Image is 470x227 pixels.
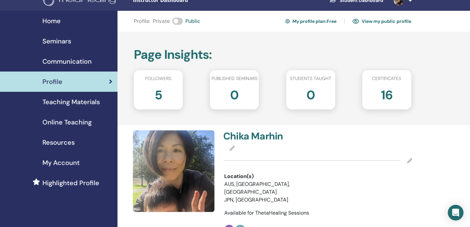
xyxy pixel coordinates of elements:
[133,130,214,212] img: default.jpg
[145,75,171,82] span: Followers
[223,130,314,142] h4: Chika Marhin
[211,75,258,82] span: Published seminars
[185,17,200,25] span: Public
[42,57,92,66] span: Communication
[153,17,170,25] span: Private
[42,117,92,127] span: Online Teaching
[352,18,359,24] img: eye.svg
[155,85,162,103] h2: 5
[42,77,62,87] span: Profile
[306,85,315,103] h2: 0
[448,205,463,220] div: Open Intercom Messenger
[134,47,411,62] h2: Page Insights :
[285,18,290,24] img: cog.svg
[42,158,80,168] span: My Account
[224,196,297,204] li: JPN, [GEOGRAPHIC_DATA]
[224,180,297,196] li: AUS, [GEOGRAPHIC_DATA], [GEOGRAPHIC_DATA]
[224,172,254,180] span: Location(s)
[285,16,337,26] a: My profile plan:Free
[372,75,401,82] span: Certificates
[134,17,150,25] span: Profile :
[224,209,309,216] span: Available for ThetaHealing Sessions
[42,138,75,147] span: Resources
[42,178,99,188] span: Highlighted Profile
[42,97,100,107] span: Teaching Materials
[42,16,61,26] span: Home
[290,75,331,82] span: Students taught
[352,16,411,26] a: View my public profile
[381,85,393,103] h2: 16
[42,36,71,46] span: Seminars
[230,85,239,103] h2: 0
